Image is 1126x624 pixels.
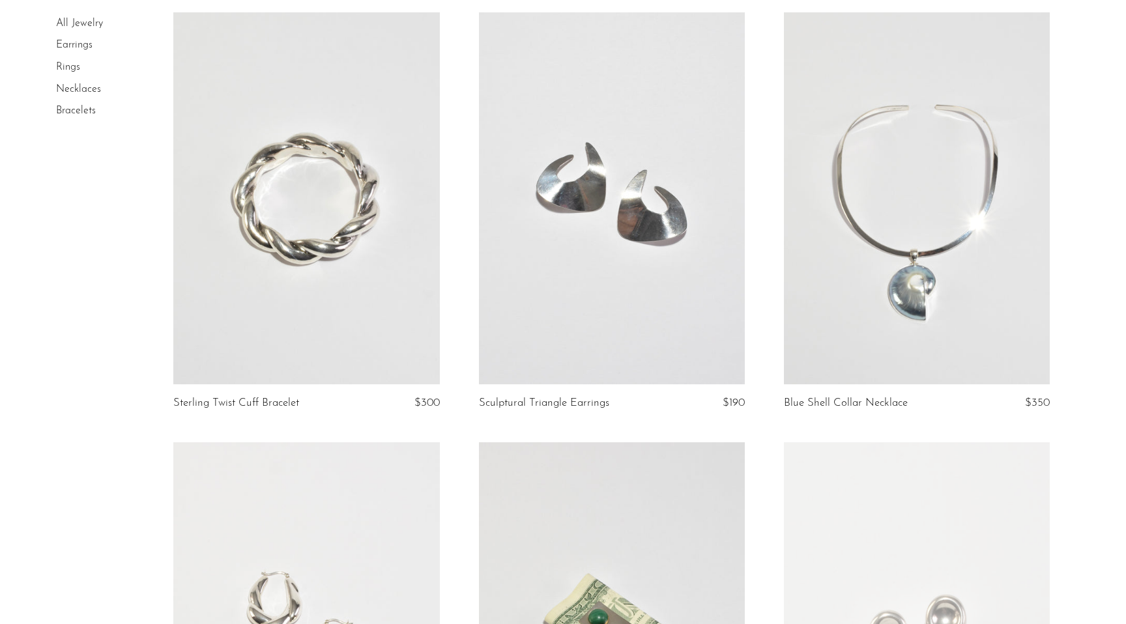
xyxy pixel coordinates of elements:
a: Sculptural Triangle Earrings [479,397,609,409]
a: Blue Shell Collar Necklace [784,397,908,409]
span: $350 [1025,397,1050,408]
span: $190 [723,397,745,408]
span: $300 [414,397,440,408]
a: Necklaces [56,84,101,94]
a: Earrings [56,40,93,51]
a: All Jewelry [56,18,103,29]
a: Bracelets [56,106,96,116]
a: Sterling Twist Cuff Bracelet [173,397,299,409]
a: Rings [56,62,80,72]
